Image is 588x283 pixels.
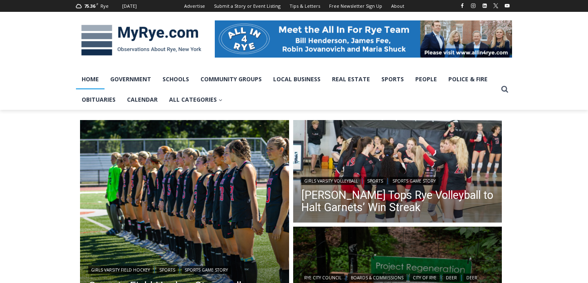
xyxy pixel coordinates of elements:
[502,1,512,11] a: YouTube
[301,189,494,214] a: [PERSON_NAME] Tops Rye Volleyball to Halt Garnets’ Win Streak
[364,177,386,185] a: Sports
[76,69,105,89] a: Home
[88,264,281,274] div: | |
[301,177,361,185] a: Girls Varsity Volleyball
[410,69,443,89] a: People
[443,274,460,282] a: Deer
[491,1,501,11] a: X
[100,2,109,10] div: Rye
[76,69,497,110] nav: Primary Navigation
[215,20,512,57] img: All in for Rye
[443,69,493,89] a: Police & Fire
[156,266,178,274] a: Sports
[122,2,137,10] div: [DATE]
[88,266,153,274] a: Girls Varsity Field Hockey
[301,175,494,185] div: | |
[157,69,195,89] a: Schools
[410,274,439,282] a: City of Rye
[163,89,228,110] a: All Categories
[497,82,512,97] button: View Search Form
[267,69,326,89] a: Local Business
[480,1,490,11] a: Linkedin
[121,89,163,110] a: Calendar
[293,120,502,225] img: (PHOTO: The Rye Volleyball team from a win on September 27, 2025. Credit: Tatia Chkheidze.)
[301,274,344,282] a: Rye City Council
[348,274,406,282] a: Boards & Commissions
[468,1,478,11] a: Instagram
[84,3,95,9] span: 75.36
[76,19,207,62] img: MyRye.com
[169,95,223,104] span: All Categories
[376,69,410,89] a: Sports
[182,266,231,274] a: Sports Game Story
[326,69,376,89] a: Real Estate
[96,2,98,6] span: F
[105,69,157,89] a: Government
[195,69,267,89] a: Community Groups
[293,120,502,225] a: Read More Somers Tops Rye Volleyball to Halt Garnets’ Win Streak
[76,89,121,110] a: Obituaries
[390,177,439,185] a: Sports Game Story
[457,1,467,11] a: Facebook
